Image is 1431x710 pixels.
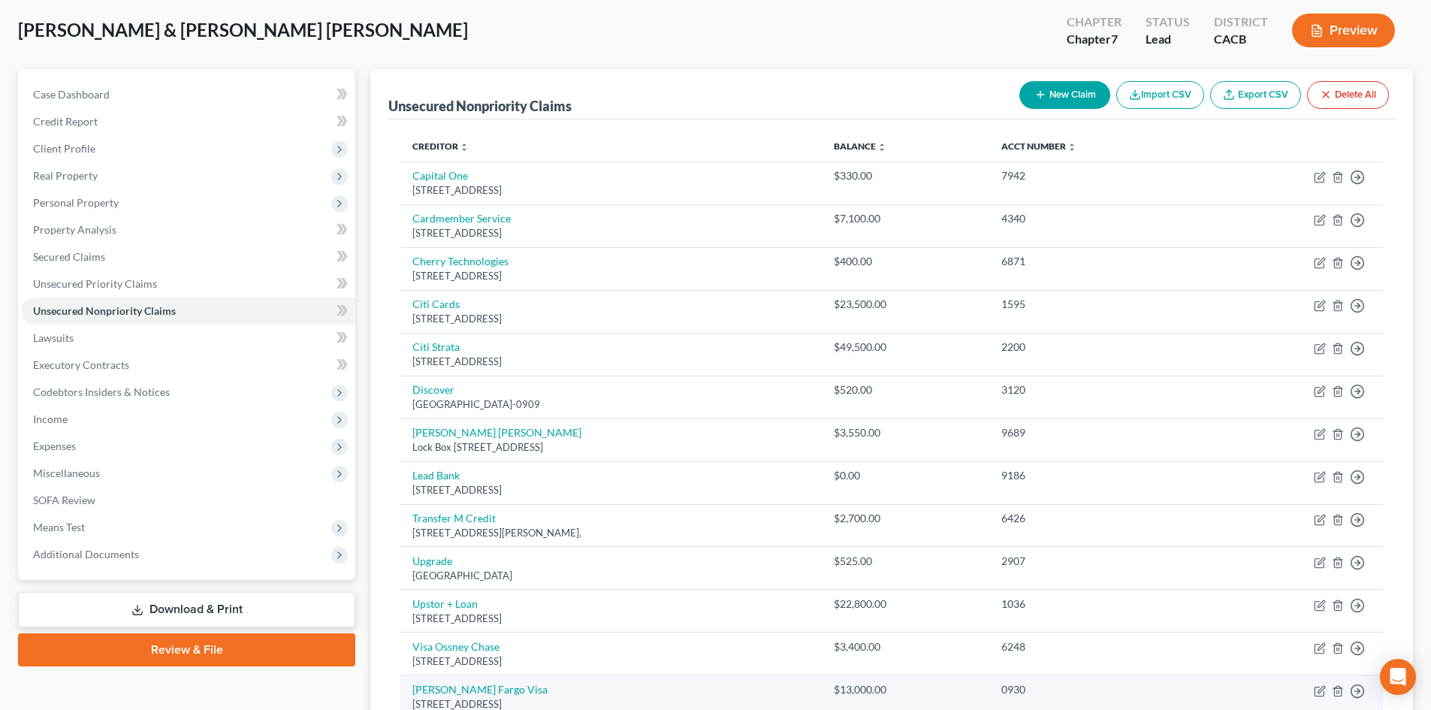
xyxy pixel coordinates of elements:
[834,340,977,355] div: $49,500.00
[1001,597,1194,612] div: 1036
[412,612,810,626] div: [STREET_ADDRESS]
[412,340,460,353] a: Citi Strata
[834,425,977,440] div: $3,550.00
[33,277,157,290] span: Unsecured Priority Claims
[1001,639,1194,654] div: 6248
[33,223,116,236] span: Property Analysis
[21,487,355,514] a: SOFA Review
[412,554,452,567] a: Upgrade
[33,412,68,425] span: Income
[33,88,110,101] span: Case Dashboard
[1146,31,1190,48] div: Lead
[1001,682,1194,697] div: 0930
[33,494,95,506] span: SOFA Review
[877,143,886,152] i: unfold_more
[412,140,469,152] a: Creditor unfold_more
[412,512,496,524] a: Transfer M Credit
[412,383,454,396] a: Discover
[1116,81,1204,109] button: Import CSV
[33,467,100,479] span: Miscellaneous
[33,358,129,371] span: Executory Contracts
[1001,382,1194,397] div: 3120
[412,426,581,439] a: [PERSON_NAME] [PERSON_NAME]
[1214,31,1268,48] div: CACB
[1001,425,1194,440] div: 9689
[834,639,977,654] div: $3,400.00
[1001,211,1194,226] div: 4340
[412,255,509,267] a: Cherry Technologies
[1214,14,1268,31] div: District
[412,569,810,583] div: [GEOGRAPHIC_DATA]
[1067,31,1122,48] div: Chapter
[412,355,810,369] div: [STREET_ADDRESS]
[21,243,355,270] a: Secured Claims
[834,682,977,697] div: $13,000.00
[33,115,98,128] span: Credit Report
[412,312,810,326] div: [STREET_ADDRESS]
[1292,14,1395,47] button: Preview
[412,183,810,198] div: [STREET_ADDRESS]
[412,226,810,240] div: [STREET_ADDRESS]
[1001,554,1194,569] div: 2907
[33,331,74,344] span: Lawsuits
[1001,511,1194,526] div: 6426
[21,352,355,379] a: Executory Contracts
[21,270,355,298] a: Unsecured Priority Claims
[21,81,355,108] a: Case Dashboard
[412,397,810,412] div: [GEOGRAPHIC_DATA]-0909
[21,325,355,352] a: Lawsuits
[412,654,810,669] div: [STREET_ADDRESS]
[412,640,500,653] a: Visa Ossney Chase
[412,169,468,182] a: Capital One
[1001,297,1194,312] div: 1595
[1307,81,1389,109] button: Delete All
[1067,14,1122,31] div: Chapter
[1001,468,1194,483] div: 9186
[21,298,355,325] a: Unsecured Nonpriority Claims
[834,554,977,569] div: $525.00
[412,298,460,310] a: Citi Cards
[412,469,460,482] a: Lead Bank
[1001,340,1194,355] div: 2200
[18,633,355,666] a: Review & File
[1380,659,1416,695] div: Open Intercom Messenger
[412,269,810,283] div: [STREET_ADDRESS]
[834,297,977,312] div: $23,500.00
[33,250,105,263] span: Secured Claims
[33,304,176,317] span: Unsecured Nonpriority Claims
[1001,168,1194,183] div: 7942
[18,592,355,627] a: Download & Print
[834,168,977,183] div: $330.00
[412,526,810,540] div: [STREET_ADDRESS][PERSON_NAME],
[21,216,355,243] a: Property Analysis
[33,169,98,182] span: Real Property
[1067,143,1076,152] i: unfold_more
[33,548,139,560] span: Additional Documents
[1019,81,1110,109] button: New Claim
[834,211,977,226] div: $7,100.00
[388,97,572,115] div: Unsecured Nonpriority Claims
[1111,32,1118,46] span: 7
[834,597,977,612] div: $22,800.00
[1001,140,1076,152] a: Acct Number unfold_more
[834,511,977,526] div: $2,700.00
[1146,14,1190,31] div: Status
[33,196,119,209] span: Personal Property
[1001,254,1194,269] div: 6871
[412,597,478,610] a: Upstor + Loan
[834,382,977,397] div: $520.00
[21,108,355,135] a: Credit Report
[412,483,810,497] div: [STREET_ADDRESS]
[1210,81,1301,109] a: Export CSV
[18,19,468,41] span: [PERSON_NAME] & [PERSON_NAME] [PERSON_NAME]
[460,143,469,152] i: unfold_more
[834,140,886,152] a: Balance unfold_more
[33,521,85,533] span: Means Test
[412,440,810,455] div: Lock Box [STREET_ADDRESS]
[834,254,977,269] div: $400.00
[834,468,977,483] div: $0.00
[33,142,95,155] span: Client Profile
[33,385,170,398] span: Codebtors Insiders & Notices
[412,212,511,225] a: Cardmember Service
[412,683,548,696] a: [PERSON_NAME] Fargo Visa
